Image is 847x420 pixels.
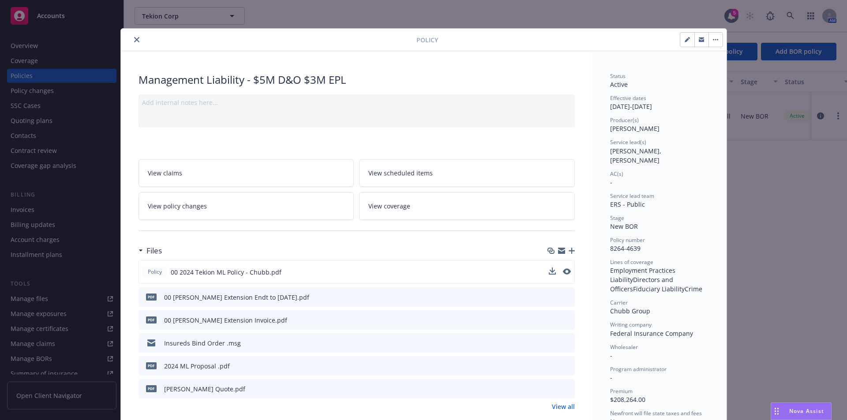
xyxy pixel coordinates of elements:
span: ERS - Public [610,200,645,208]
span: View coverage [368,201,410,211]
button: download file [549,338,556,348]
span: Policy number [610,236,645,244]
span: AC(s) [610,170,623,178]
span: Premium [610,387,633,395]
button: preview file [563,338,571,348]
span: View policy changes [148,201,207,211]
div: [DATE] - [DATE] [610,94,709,111]
span: pdf [146,316,157,323]
button: download file [549,268,556,277]
a: View all [552,402,575,411]
a: View claims [139,159,354,187]
div: Insureds Bind Order .msg [164,338,241,348]
span: [PERSON_NAME] [610,124,660,133]
h3: Files [146,245,162,256]
button: download file [549,361,556,371]
span: pdf [146,362,157,369]
span: Carrier [610,299,628,306]
button: download file [549,316,556,325]
span: Newfront will file state taxes and fees [610,409,702,417]
button: preview file [563,268,571,277]
span: [PERSON_NAME], [PERSON_NAME] [610,147,663,164]
button: preview file [563,268,571,275]
span: Chubb Group [610,307,650,315]
div: Files [139,245,162,256]
span: Active [610,80,628,89]
a: View coverage [359,192,575,220]
div: Management Liability - $5M D&O $3M EPL [139,72,575,87]
span: Lines of coverage [610,258,653,266]
span: Stage [610,214,624,222]
span: Crime [685,285,702,293]
span: 8264-4639 [610,244,641,253]
button: download file [549,384,556,394]
div: 00 [PERSON_NAME] Extension Invoice.pdf [164,316,287,325]
button: download file [549,293,556,302]
span: Nova Assist [789,407,824,415]
span: New BOR [610,222,638,230]
span: Directors and Officers [610,275,675,293]
span: Wholesaler [610,343,638,351]
span: Effective dates [610,94,646,102]
span: $208,264.00 [610,395,645,404]
span: pdf [146,385,157,392]
span: pdf [146,294,157,300]
span: Service lead(s) [610,138,646,146]
span: Federal Insurance Company [610,329,693,338]
span: Program administrator [610,365,667,373]
span: Policy [146,268,164,276]
button: preview file [563,293,571,302]
span: Employment Practices Liability [610,266,677,284]
span: Fiduciary Liability [633,285,685,293]
span: - [610,351,612,360]
button: download file [549,268,556,275]
span: - [610,373,612,382]
span: 00 2024 Tekion ML Policy - Chubb.pdf [171,268,281,277]
div: Drag to move [771,403,782,420]
button: preview file [563,384,571,394]
button: Nova Assist [771,402,832,420]
div: 2024 ML Proposal .pdf [164,361,230,371]
button: preview file [563,361,571,371]
div: 00 [PERSON_NAME] Extension Endt to [DATE].pdf [164,293,309,302]
div: Add internal notes here... [142,98,571,107]
a: View scheduled items [359,159,575,187]
div: [PERSON_NAME] Quote.pdf [164,384,245,394]
a: View policy changes [139,192,354,220]
span: Status [610,72,626,80]
button: close [131,34,142,45]
span: Service lead team [610,192,654,200]
span: View scheduled items [368,168,433,178]
button: preview file [563,316,571,325]
span: Writing company [610,321,652,328]
span: Producer(s) [610,116,639,124]
span: Policy [416,35,438,45]
span: View claims [148,168,182,178]
span: - [610,178,612,186]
